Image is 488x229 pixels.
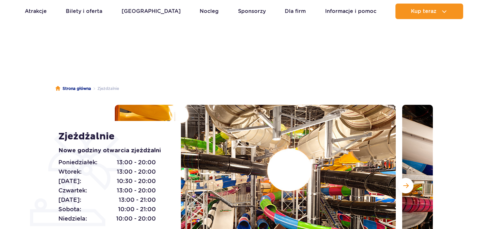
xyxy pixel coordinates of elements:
a: Strona główna [55,85,91,92]
a: Bilety i oferta [66,4,102,19]
span: 13:00 - 20:00 [117,158,156,167]
span: 10:30 - 20:00 [117,177,156,186]
a: Atrakcje [25,4,47,19]
span: Kup teraz [411,8,436,14]
p: Nowe godziny otwarcia zjeżdżalni [58,146,166,155]
span: Poniedziałek: [58,158,97,167]
span: 13:00 - 21:00 [119,195,156,204]
span: 10:00 - 21:00 [118,205,156,214]
button: Kup teraz [395,4,463,19]
a: Informacje i pomoc [325,4,376,19]
span: [DATE]: [58,195,81,204]
a: Nocleg [200,4,219,19]
span: [DATE]: [58,177,81,186]
span: Sobota: [58,205,81,214]
h1: Zjeżdżalnie [58,131,166,142]
span: 13:00 - 20:00 [117,167,156,176]
a: [GEOGRAPHIC_DATA] [122,4,181,19]
span: Niedziela: [58,214,87,223]
li: Zjeżdżalnie [91,85,119,92]
span: 13:00 - 20:00 [117,186,156,195]
button: Następny slajd [398,178,413,193]
a: Sponsorzy [238,4,266,19]
span: Wtorek: [58,167,82,176]
a: Dla firm [285,4,306,19]
span: Czwartek: [58,186,87,195]
span: 10:00 - 20:00 [116,214,156,223]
